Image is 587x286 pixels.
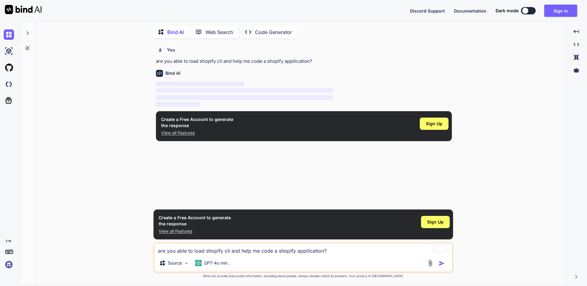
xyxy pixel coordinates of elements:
span: Documentation [454,8,486,13]
span: Sign Up [427,219,444,225]
p: Web Search [205,28,233,36]
button: Discord Support [410,8,445,14]
img: signin [4,259,14,270]
img: attachment [427,260,434,267]
span: Sign Up [426,121,442,127]
span: ‌ [156,95,334,100]
button: Documentation [454,8,486,14]
img: Pick Models [184,261,189,266]
p: Bind can provide inaccurate information, including about people. Always double-check its answers.... [153,274,453,278]
img: chat [4,29,14,40]
img: githubLight [4,62,14,73]
h6: You [167,47,175,53]
h1: Create a Free Account to generate the response [161,116,233,129]
span: ‌ [156,88,334,93]
p: View all Features [161,130,233,136]
p: Code Generator [255,28,292,36]
button: Sign in [544,5,577,17]
p: are you able to load shopify cli and help me code a shopify appilication? [156,58,452,65]
span: ‌ [156,81,245,86]
span: ‌ [156,102,200,107]
img: ai-studio [4,46,14,56]
p: Bind AI [167,28,184,36]
p: GPT-4o min.. [204,260,230,266]
textarea: To enrich screen reader interactions, please activate Accessibility in Grammarly extension settings [154,243,452,254]
span: Dark mode [496,8,519,14]
h1: Create a Free Account to generate the response [159,215,231,227]
p: Source [168,260,182,266]
img: GPT-4o mini [195,260,201,266]
img: darkCloudIdeIcon [4,79,14,89]
img: icon [439,260,445,266]
p: View all Features [159,228,231,234]
h6: Bind AI [165,70,180,76]
img: Bind AI [5,5,42,14]
span: Discord Support [410,8,445,13]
